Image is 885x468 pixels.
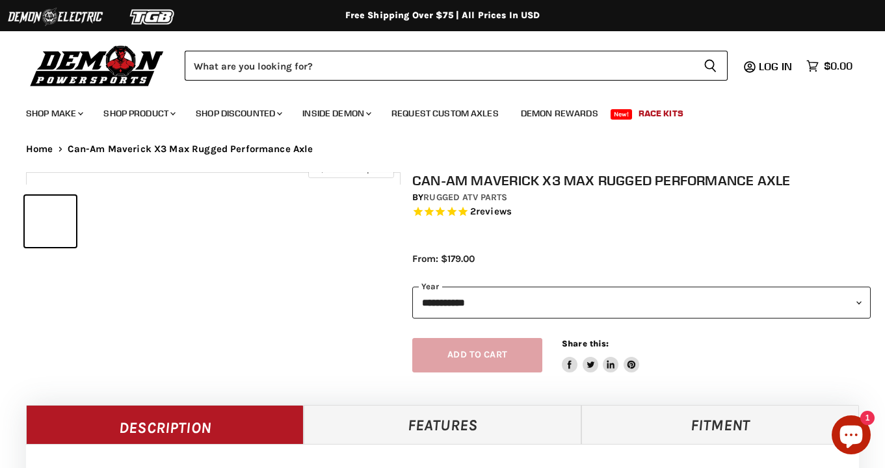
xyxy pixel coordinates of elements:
[94,100,183,127] a: Shop Product
[293,100,379,127] a: Inside Demon
[412,190,871,205] div: by
[693,51,728,81] button: Search
[186,100,290,127] a: Shop Discounted
[104,5,202,29] img: TGB Logo 2
[412,172,871,188] h1: Can-Am Maverick X3 Max Rugged Performance Axle
[629,100,693,127] a: Race Kits
[16,95,849,127] ul: Main menu
[423,192,507,203] a: Rugged ATV Parts
[185,51,728,81] form: Product
[315,164,387,174] span: Click to expand
[824,60,852,72] span: $0.00
[562,338,639,372] aside: Share this:
[759,60,792,73] span: Log in
[611,109,633,120] span: New!
[800,57,859,75] a: $0.00
[16,100,91,127] a: Shop Make
[304,405,581,444] a: Features
[26,405,304,444] a: Description
[828,415,875,458] inbox-online-store-chat: Shopify online store chat
[185,51,693,81] input: Search
[476,205,512,217] span: reviews
[7,5,104,29] img: Demon Electric Logo 2
[412,287,871,318] select: year
[412,253,475,265] span: From: $179.00
[581,405,859,444] a: Fitment
[412,205,871,219] span: Rated 5.0 out of 5 stars 2 reviews
[562,339,609,348] span: Share this:
[511,100,608,127] a: Demon Rewards
[68,144,313,155] span: Can-Am Maverick X3 Max Rugged Performance Axle
[470,205,512,217] span: 2 reviews
[26,144,53,155] a: Home
[26,42,168,88] img: Demon Powersports
[25,196,76,247] button: IMAGE thumbnail
[753,60,800,72] a: Log in
[382,100,509,127] a: Request Custom Axles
